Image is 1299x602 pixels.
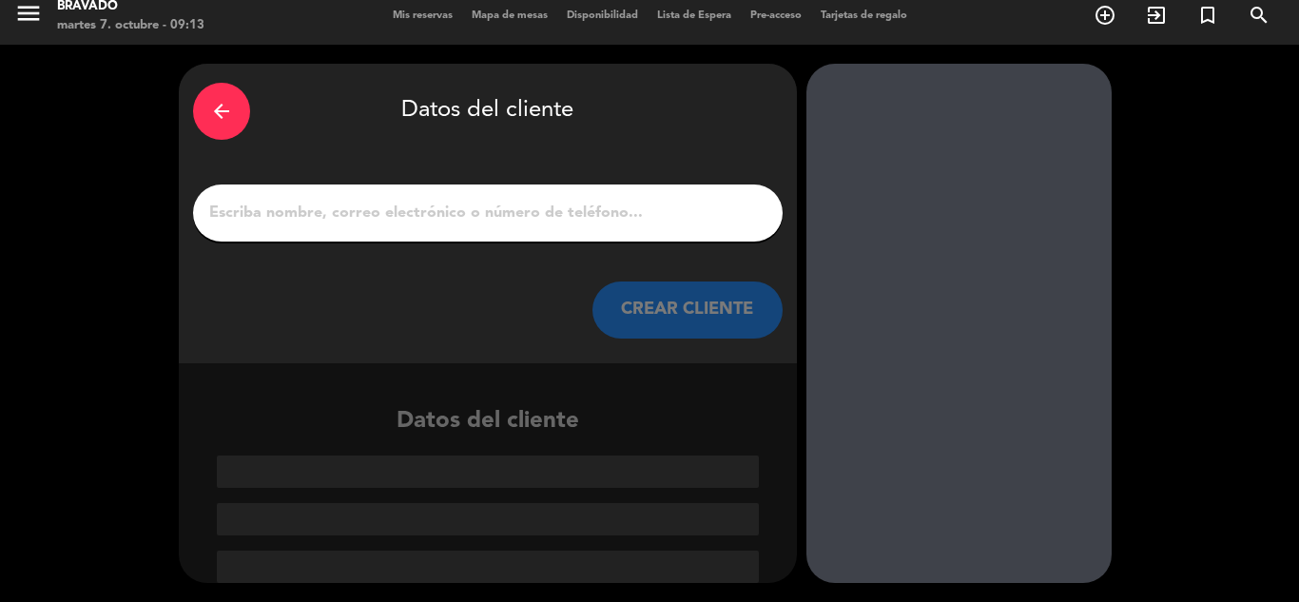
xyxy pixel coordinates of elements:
span: Lista de Espera [648,10,741,21]
span: Tarjetas de regalo [811,10,917,21]
div: Datos del cliente [193,78,783,145]
span: Mis reservas [383,10,462,21]
span: Pre-acceso [741,10,811,21]
i: turned_in_not [1196,4,1219,27]
span: Disponibilidad [557,10,648,21]
input: Escriba nombre, correo electrónico o número de teléfono... [207,200,768,226]
div: Datos del cliente [179,403,797,583]
span: Mapa de mesas [462,10,557,21]
i: add_circle_outline [1094,4,1116,27]
i: arrow_back [210,100,233,123]
button: CREAR CLIENTE [592,282,783,339]
i: exit_to_app [1145,4,1168,27]
div: martes 7. octubre - 09:13 [57,16,204,35]
i: search [1248,4,1270,27]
